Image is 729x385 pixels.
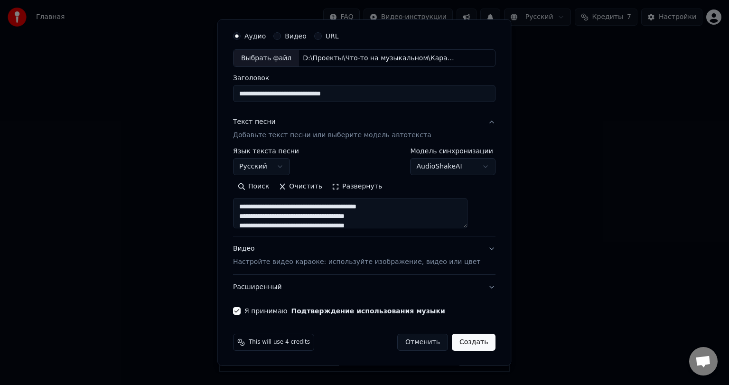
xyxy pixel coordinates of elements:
button: Очистить [274,179,327,195]
div: Выбрать файл [234,50,299,67]
label: Аудио [244,33,266,39]
div: Текст песниДобавьте текст песни или выберите модель автотекста [233,148,495,236]
label: Язык текста песни [233,148,299,155]
button: Развернуть [327,179,387,195]
div: D:\Проекты\Что-то на музыкальном\Караоке\Vanya_Dmitrienko_-_SHjolk_79308332.mp3 [299,54,460,63]
button: Текст песниДобавьте текст песни или выберите модель автотекста [233,110,495,148]
button: Расширенный [233,275,495,300]
label: Заголовок [233,75,495,82]
div: Текст песни [233,118,276,127]
button: Я принимаю [291,308,445,314]
p: Добавьте текст песни или выберите модель автотекста [233,131,431,141]
div: Видео [233,244,480,267]
label: Я принимаю [244,308,445,314]
p: Настройте видео караоке: используйте изображение, видео или цвет [233,257,480,267]
label: Видео [285,33,307,39]
button: ВидеоНастройте видео караоке: используйте изображение, видео или цвет [233,237,495,275]
span: This will use 4 credits [249,338,310,346]
label: Модель синхронизации [411,148,496,155]
label: URL [326,33,339,39]
button: Поиск [233,179,274,195]
button: Отменить [397,334,448,351]
button: Создать [452,334,495,351]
